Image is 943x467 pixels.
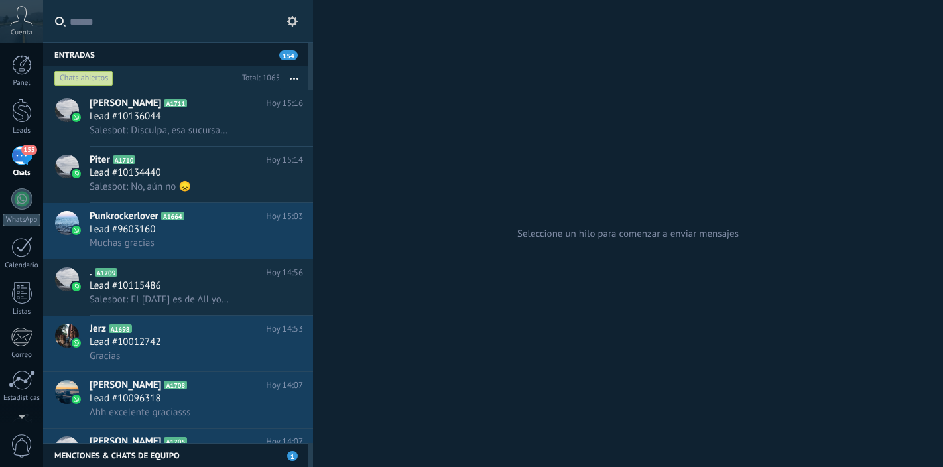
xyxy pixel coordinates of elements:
span: Salesbot: No, aún no 😞 [90,180,191,193]
span: Hoy 14:53 [266,322,303,336]
a: avatariconPunkrockerloverA1664Hoy 15:03Lead #9603160Muchas gracias [43,203,313,259]
span: Piter [90,153,110,167]
span: 154 [279,50,298,60]
span: [PERSON_NAME] [90,379,161,392]
span: A1708 [164,381,187,389]
img: icon [72,338,81,348]
span: Lead #9603160 [90,223,155,236]
img: icon [72,113,81,122]
div: Panel [3,79,41,88]
span: Lead #10115486 [90,279,161,293]
div: Menciones & Chats de equipo [43,443,308,467]
img: icon [72,169,81,178]
span: A1709 [95,268,118,277]
div: Total: 1065 [237,72,280,85]
span: Hoy 15:14 [266,153,303,167]
div: Chats abiertos [54,70,113,86]
span: Salesbot: Disculpa, esa sucursal es una franquicia, por lo que tendrías que comunicarte directamente [90,124,230,137]
span: Lead #10136044 [90,110,161,123]
span: Hoy 14:07 [266,435,303,448]
span: A1710 [113,155,136,164]
span: [PERSON_NAME] [90,435,161,448]
div: Calendario [3,261,41,270]
div: Correo [3,351,41,360]
span: Jerz [90,322,106,336]
span: Lead #10012742 [90,336,161,349]
a: avatariconJerzA1698Hoy 14:53Lead #10012742Gracias [43,316,313,371]
div: Estadísticas [3,394,41,403]
a: avatariconPiterA1710Hoy 15:14Lead #10134440Salesbot: No, aún no 😞 [43,147,313,202]
a: avataricon[PERSON_NAME]A1711Hoy 15:16Lead #10136044Salesbot: Disculpa, esa sucursal es una franqu... [43,90,313,146]
span: . [90,266,92,279]
span: A1698 [109,324,132,333]
div: Leads [3,127,41,135]
div: Entradas [43,42,308,66]
span: Salesbot: El [DATE] es de All you can boneless El costo es de $139 por persona aplica de 1 pm has... [90,293,230,306]
div: Listas [3,308,41,316]
div: Chats [3,169,41,178]
span: 1 [287,451,298,461]
span: Gracias [90,350,120,362]
span: Hoy 15:03 [266,210,303,223]
span: A1705 [164,437,187,446]
span: Cuenta [11,29,32,37]
span: 155 [21,145,36,155]
span: Lead #10096318 [90,392,161,405]
span: Ahh excelente graciasss [90,406,190,419]
span: A1711 [164,99,187,107]
span: [PERSON_NAME] [90,97,161,110]
div: WhatsApp [3,214,40,226]
span: Lead #10134440 [90,167,161,180]
span: A1664 [161,212,184,220]
span: Hoy 14:56 [266,266,303,279]
img: icon [72,395,81,404]
a: avataricon[PERSON_NAME]A1708Hoy 14:07Lead #10096318Ahh excelente graciasss [43,372,313,428]
span: Muchas gracias [90,237,155,249]
img: icon [72,282,81,291]
img: icon [72,226,81,235]
a: avataricon.A1709Hoy 14:56Lead #10115486Salesbot: El [DATE] es de All you can boneless El costo es... [43,259,313,315]
span: Hoy 14:07 [266,379,303,392]
span: Punkrockerlover [90,210,158,223]
span: Hoy 15:16 [266,97,303,110]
